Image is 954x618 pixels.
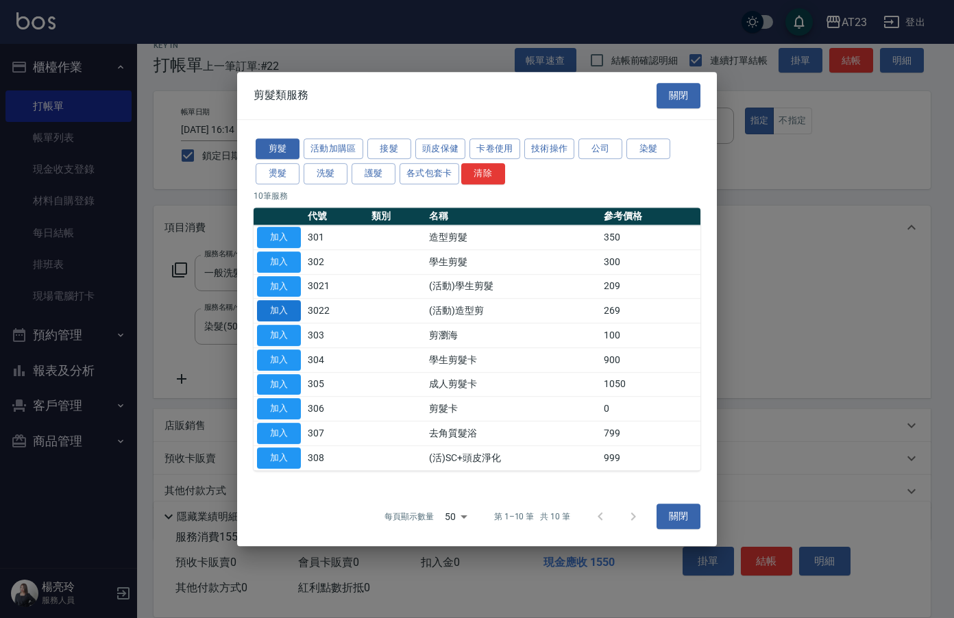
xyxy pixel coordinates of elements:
[304,138,363,160] button: 活動加購區
[257,447,301,469] button: 加入
[426,347,600,372] td: 學生剪髮卡
[304,225,368,250] td: 301
[426,225,600,250] td: 造型剪髮
[426,421,600,446] td: 去角質髮浴
[254,88,308,102] span: 剪髮類服務
[304,445,368,470] td: 308
[426,445,600,470] td: (活)SC+頭皮淨化
[257,374,301,395] button: 加入
[524,138,575,160] button: 技術操作
[257,227,301,248] button: 加入
[257,398,301,419] button: 加入
[600,445,700,470] td: 999
[415,138,466,160] button: 頭皮保健
[257,300,301,321] button: 加入
[256,138,299,160] button: 剪髮
[426,372,600,397] td: 成人剪髮卡
[600,274,700,299] td: 209
[257,251,301,273] button: 加入
[461,163,505,184] button: 清除
[600,299,700,323] td: 269
[304,421,368,446] td: 307
[400,163,459,184] button: 各式包套卡
[304,372,368,397] td: 305
[600,372,700,397] td: 1050
[426,249,600,274] td: 學生剪髮
[304,249,368,274] td: 302
[600,421,700,446] td: 799
[304,274,368,299] td: 3021
[304,208,368,225] th: 代號
[304,299,368,323] td: 3022
[600,323,700,348] td: 100
[657,504,700,530] button: 關閉
[352,163,395,184] button: 護髮
[256,163,299,184] button: 燙髮
[426,323,600,348] td: 剪瀏海
[304,163,347,184] button: 洗髮
[368,208,426,225] th: 類別
[304,397,368,421] td: 306
[304,323,368,348] td: 303
[254,190,700,202] p: 10 筆服務
[626,138,670,160] button: 染髮
[384,510,434,523] p: 每頁顯示數量
[257,276,301,297] button: 加入
[426,397,600,421] td: 剪髮卡
[600,208,700,225] th: 參考價格
[600,347,700,372] td: 900
[426,274,600,299] td: (活動)學生剪髮
[494,510,570,523] p: 第 1–10 筆 共 10 筆
[469,138,520,160] button: 卡卷使用
[600,397,700,421] td: 0
[600,225,700,250] td: 350
[439,498,472,535] div: 50
[257,423,301,444] button: 加入
[367,138,411,160] button: 接髮
[600,249,700,274] td: 300
[426,299,600,323] td: (活動)造型剪
[304,347,368,372] td: 304
[578,138,622,160] button: 公司
[657,83,700,108] button: 關閉
[257,349,301,371] button: 加入
[426,208,600,225] th: 名稱
[257,325,301,346] button: 加入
